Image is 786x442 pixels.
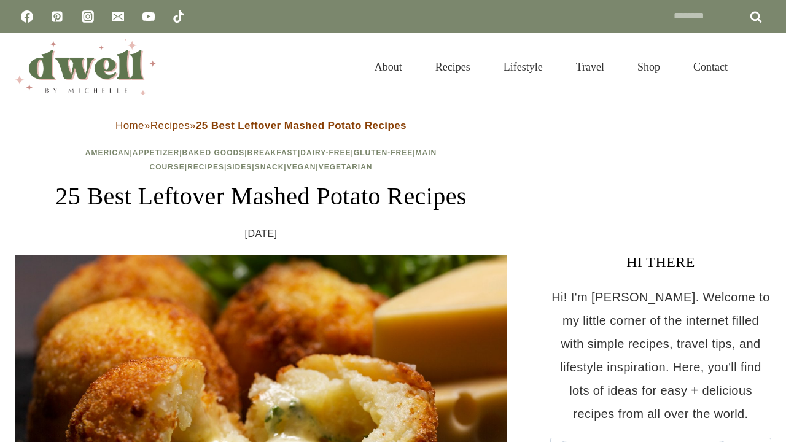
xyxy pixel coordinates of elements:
button: View Search Form [750,56,771,77]
a: Appetizer [133,149,179,157]
nav: Primary Navigation [358,45,744,88]
span: | | | | | | | | | | | [85,149,437,171]
h3: HI THERE [550,251,771,273]
a: Lifestyle [487,45,559,88]
a: YouTube [136,4,161,29]
a: Vegan [287,163,316,171]
a: Email [106,4,130,29]
a: Pinterest [45,4,69,29]
a: Gluten-Free [354,149,413,157]
strong: 25 Best Leftover Mashed Potato Recipes [196,120,407,131]
h1: 25 Best Leftover Mashed Potato Recipes [15,178,507,215]
a: Vegetarian [319,163,373,171]
a: Snack [255,163,284,171]
a: Recipes [150,120,190,131]
a: About [358,45,419,88]
a: Recipes [187,163,224,171]
time: [DATE] [245,225,278,243]
a: Recipes [419,45,487,88]
a: Facebook [15,4,39,29]
a: Sides [227,163,252,171]
span: » » [115,120,407,131]
a: American [85,149,130,157]
a: Shop [621,45,677,88]
p: Hi! I'm [PERSON_NAME]. Welcome to my little corner of the internet filled with simple recipes, tr... [550,285,771,425]
a: Contact [677,45,744,88]
a: Travel [559,45,621,88]
a: Baked Goods [182,149,245,157]
img: DWELL by michelle [15,39,156,95]
a: Breakfast [247,149,298,157]
a: Dairy-Free [300,149,351,157]
a: Instagram [76,4,100,29]
a: TikTok [166,4,191,29]
a: Home [115,120,144,131]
